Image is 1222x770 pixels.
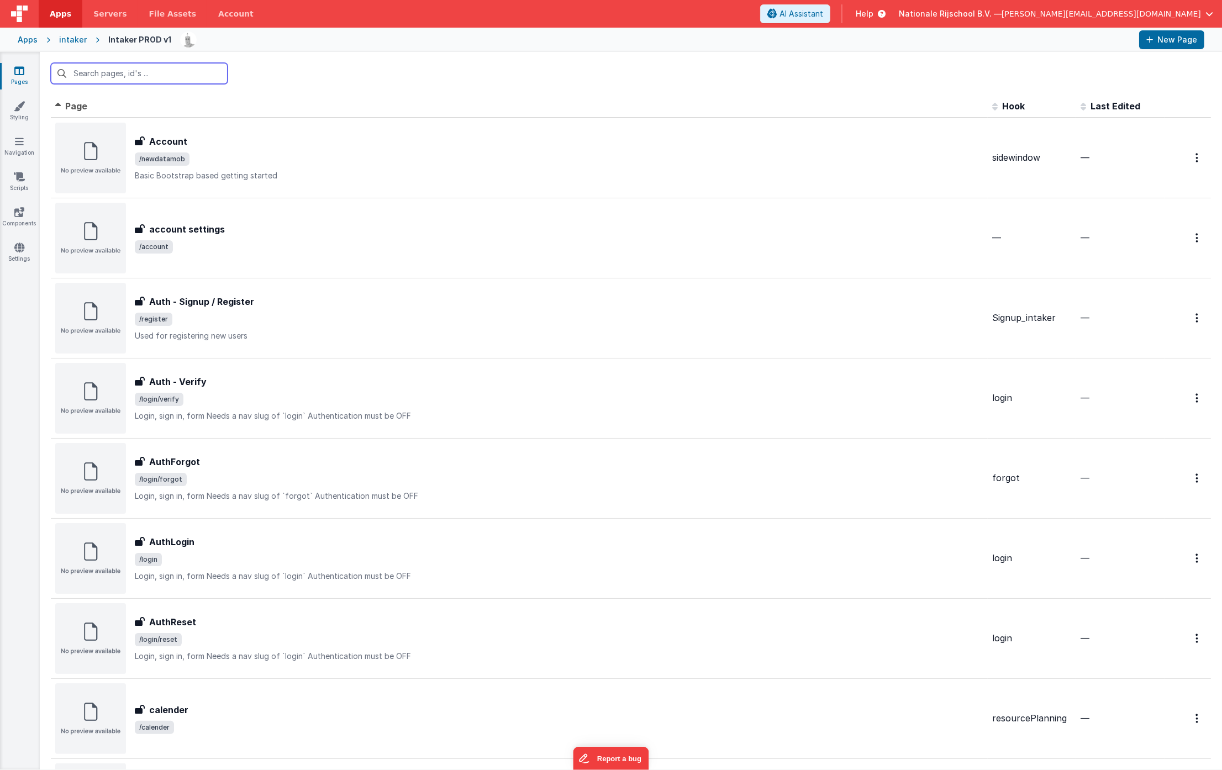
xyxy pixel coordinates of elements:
div: sidewindow [992,151,1072,164]
span: Last Edited [1091,101,1140,112]
button: Options [1189,547,1207,569]
h3: calender [149,703,188,716]
span: — [1081,552,1089,563]
span: — [1081,152,1089,163]
input: Search pages, id's ... [51,63,228,84]
span: Help [856,8,873,19]
span: [PERSON_NAME][EMAIL_ADDRESS][DOMAIN_NAME] [1002,8,1201,19]
span: /calender [135,721,174,734]
span: — [1081,312,1089,323]
p: Login, sign in, form Needs a nav slug of `login` Authentication must be OFF [135,571,983,582]
div: forgot [992,472,1072,484]
span: File Assets [149,8,197,19]
span: /login/reset [135,633,182,646]
span: Nationale Rijschool B.V. — [899,8,1002,19]
p: Login, sign in, form Needs a nav slug of `forgot` Authentication must be OFF [135,491,983,502]
span: — [992,232,1001,243]
span: — [1081,232,1089,243]
h3: AuthForgot [149,455,200,468]
button: Options [1189,307,1207,329]
p: Used for registering new users [135,330,983,341]
button: Options [1189,627,1207,650]
span: Hook [1002,101,1025,112]
h3: Account [149,135,187,148]
p: Login, sign in, form Needs a nav slug of `login` Authentication must be OFF [135,410,983,421]
button: Nationale Rijschool B.V. — [PERSON_NAME][EMAIL_ADDRESS][DOMAIN_NAME] [899,8,1213,19]
button: AI Assistant [760,4,830,23]
div: Intaker PROD v1 [108,34,171,45]
span: /newdatamob [135,152,189,166]
span: Servers [93,8,127,19]
span: /login/verify [135,393,183,406]
div: Signup_intaker [992,312,1072,324]
div: login [992,632,1072,645]
span: — [1081,713,1089,724]
h3: account settings [149,223,225,236]
div: Apps [18,34,38,45]
div: login [992,392,1072,404]
span: /login [135,553,162,566]
span: Page [65,101,87,112]
span: /login/forgot [135,473,187,486]
button: Options [1189,467,1207,489]
span: — [1081,472,1089,483]
h3: AuthReset [149,615,196,629]
div: intaker [59,34,87,45]
button: New Page [1139,30,1204,49]
button: Options [1189,387,1207,409]
span: — [1081,632,1089,644]
iframe: Marker.io feedback button [573,747,649,770]
button: Options [1189,707,1207,730]
p: Login, sign in, form Needs a nav slug of `login` Authentication must be OFF [135,651,983,662]
img: 8680f2e33f8582c110850de3bcb7af0f [181,32,196,48]
span: Apps [50,8,71,19]
h3: AuthLogin [149,535,194,549]
span: — [1081,392,1089,403]
span: /register [135,313,172,326]
div: login [992,552,1072,565]
div: resourcePlanning [992,712,1072,725]
h3: Auth - Signup / Register [149,295,254,308]
span: AI Assistant [779,8,823,19]
p: Basic Bootstrap based getting started [135,170,983,181]
button: Options [1189,146,1207,169]
h3: Auth - Verify [149,375,207,388]
button: Options [1189,226,1207,249]
span: /account [135,240,173,254]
